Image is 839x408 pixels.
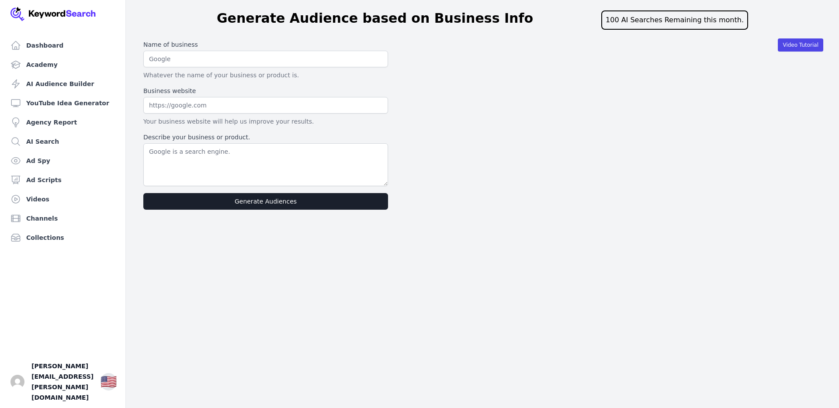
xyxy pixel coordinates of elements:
button: Generate Audiences [143,193,388,210]
span: [PERSON_NAME][EMAIL_ADDRESS][PERSON_NAME][DOMAIN_NAME] [31,361,94,403]
a: YouTube Idea Generator [7,94,118,112]
a: Channels [7,210,118,227]
label: Business website [143,86,388,95]
a: Ad Spy [7,152,118,169]
a: Agency Report [7,114,118,131]
label: Describe your business or product. [143,133,388,142]
p: Whatever the name of your business or product is. [143,71,388,80]
img: Your Company [10,7,96,21]
a: AI Audience Builder [7,75,118,93]
h1: Generate Audience based on Business Info [217,10,533,30]
button: 🇺🇸 [101,373,117,391]
input: Google [143,51,388,67]
button: Video Tutorial [778,38,823,52]
a: Videos [7,190,118,208]
div: 100 AI Searches Remaining this month. [601,10,748,30]
a: AI Search [7,133,118,150]
a: Dashboard [7,37,118,54]
a: Academy [7,56,118,73]
input: https://google.com [143,97,388,114]
div: 🇺🇸 [101,374,117,390]
a: Ad Scripts [7,171,118,189]
p: Your business website will help us improve your results. [143,117,388,126]
button: Open user button [10,375,24,389]
a: Collections [7,229,118,246]
label: Name of business [143,40,388,49]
